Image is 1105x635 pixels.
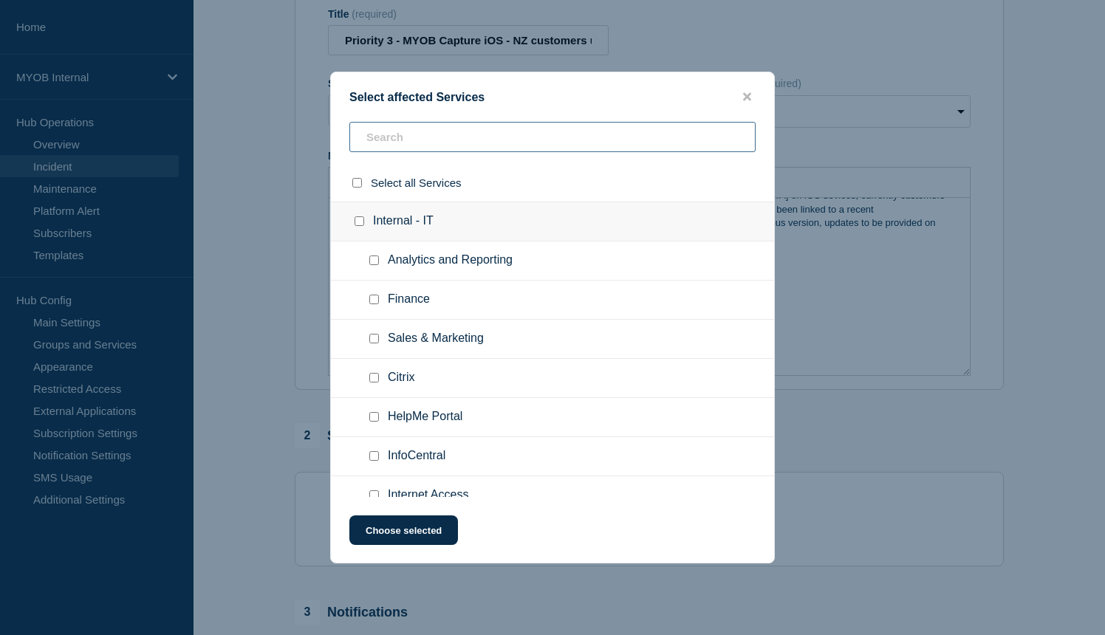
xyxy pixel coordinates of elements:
span: Internet Access [388,488,468,503]
input: Analytics and Reporting checkbox [369,255,379,265]
input: InfoCentral checkbox [369,451,379,461]
input: Internal - IT checkbox [355,216,364,226]
input: Sales & Marketing checkbox [369,334,379,343]
input: Search [349,122,756,152]
span: Citrix [388,371,414,385]
input: select all checkbox [352,178,362,188]
span: InfoCentral [388,449,445,464]
input: Internet Access checkbox [369,490,379,500]
input: Finance checkbox [369,295,379,304]
div: Select affected Services [331,90,774,104]
button: Choose selected [349,515,458,545]
span: Finance [388,292,430,307]
button: close button [739,90,756,104]
span: Analytics and Reporting [388,253,513,268]
input: HelpMe Portal checkbox [369,412,379,422]
div: Internal - IT [331,202,774,241]
span: Sales & Marketing [388,332,484,346]
span: HelpMe Portal [388,410,462,425]
span: Select all Services [371,176,462,189]
input: Citrix checkbox [369,373,379,382]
